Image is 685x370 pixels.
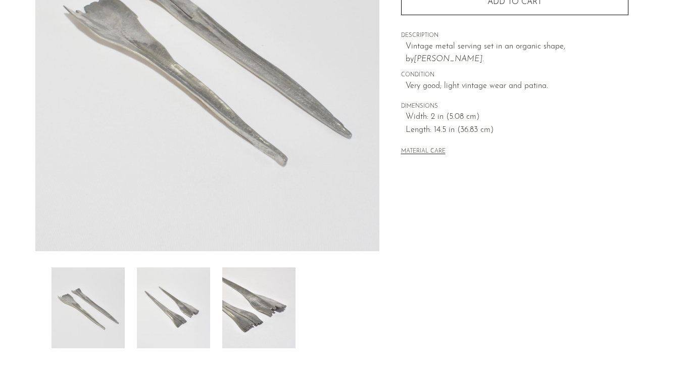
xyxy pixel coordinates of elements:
[401,102,628,111] span: DIMENSIONS
[137,267,210,348] img: Sculptural Serving Set
[406,42,565,64] span: Vintage metal serving set in an organic shape, by
[222,267,296,348] img: Sculptural Serving Set
[414,55,484,63] em: [PERSON_NAME].
[406,124,628,137] span: Length: 14.5 in (36.83 cm)
[406,111,628,124] span: Width: 2 in (5.08 cm)
[52,267,125,348] img: Sculptural Serving Set
[401,148,446,156] button: MATERIAL CARE
[406,80,628,93] span: Very good; light vintage wear and patina.
[401,31,628,40] span: DESCRIPTION
[401,71,628,80] span: CONDITION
